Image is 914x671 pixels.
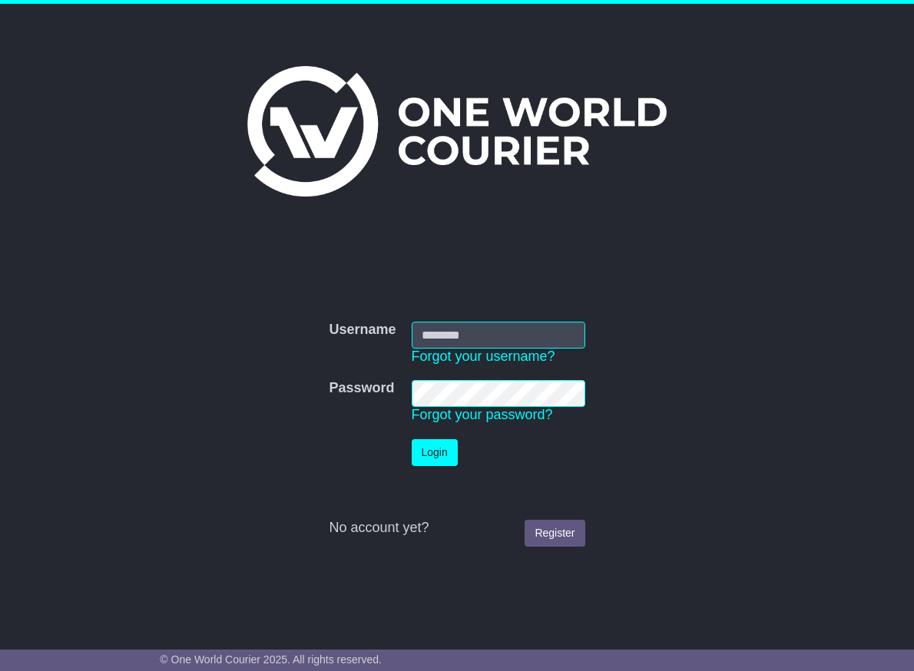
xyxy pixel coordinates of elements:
div: No account yet? [329,520,584,537]
span: © One World Courier 2025. All rights reserved. [160,653,382,666]
button: Login [412,439,458,466]
a: Forgot your username? [412,349,555,364]
a: Forgot your password? [412,407,553,422]
label: Username [329,322,396,339]
a: Register [525,520,584,547]
label: Password [329,380,394,397]
img: One World [247,66,667,197]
